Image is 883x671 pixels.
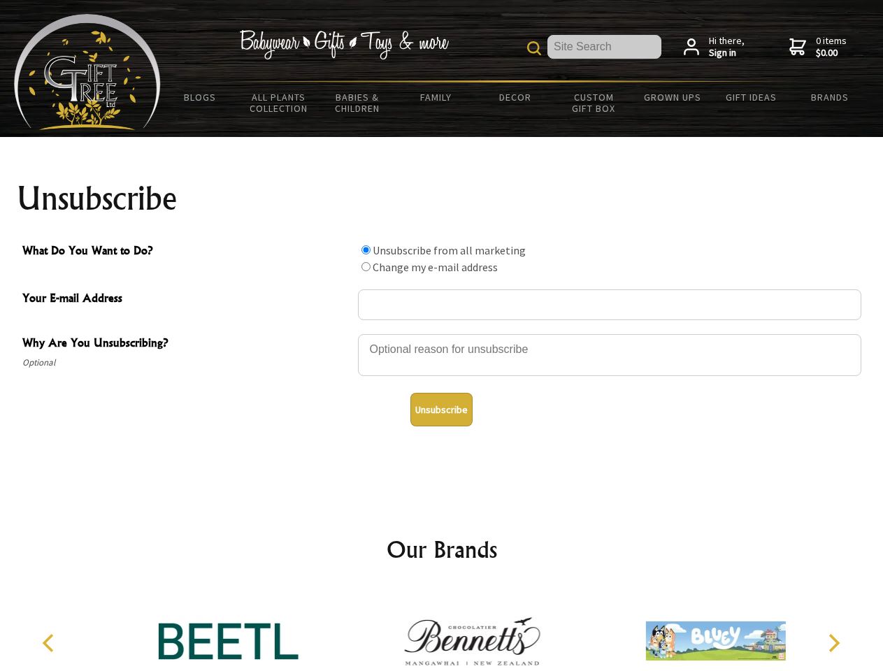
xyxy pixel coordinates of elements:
input: What Do You Want to Do? [361,262,371,271]
a: Gift Ideas [712,82,791,112]
input: Site Search [547,35,661,59]
img: Babyware - Gifts - Toys and more... [14,14,161,130]
span: What Do You Want to Do? [22,242,351,262]
button: Unsubscribe [410,393,473,426]
textarea: Why Are You Unsubscribing? [358,334,861,376]
a: All Plants Collection [240,82,319,123]
a: BLOGS [161,82,240,112]
h1: Unsubscribe [17,182,867,215]
a: Custom Gift Box [554,82,633,123]
a: 0 items$0.00 [789,35,847,59]
a: Grown Ups [633,82,712,112]
img: product search [527,41,541,55]
input: Your E-mail Address [358,289,861,320]
a: Family [397,82,476,112]
input: What Do You Want to Do? [361,245,371,254]
button: Previous [35,628,66,658]
label: Unsubscribe from all marketing [373,243,526,257]
span: Optional [22,354,351,371]
label: Change my e-mail address [373,260,498,274]
a: Hi there,Sign in [684,35,745,59]
a: Brands [791,82,870,112]
img: Babywear - Gifts - Toys & more [239,30,449,59]
strong: $0.00 [816,47,847,59]
span: Hi there, [709,35,745,59]
span: Why Are You Unsubscribing? [22,334,351,354]
span: Your E-mail Address [22,289,351,310]
span: 0 items [816,34,847,59]
a: Decor [475,82,554,112]
button: Next [818,628,849,658]
h2: Our Brands [28,533,856,566]
a: Babies & Children [318,82,397,123]
strong: Sign in [709,47,745,59]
